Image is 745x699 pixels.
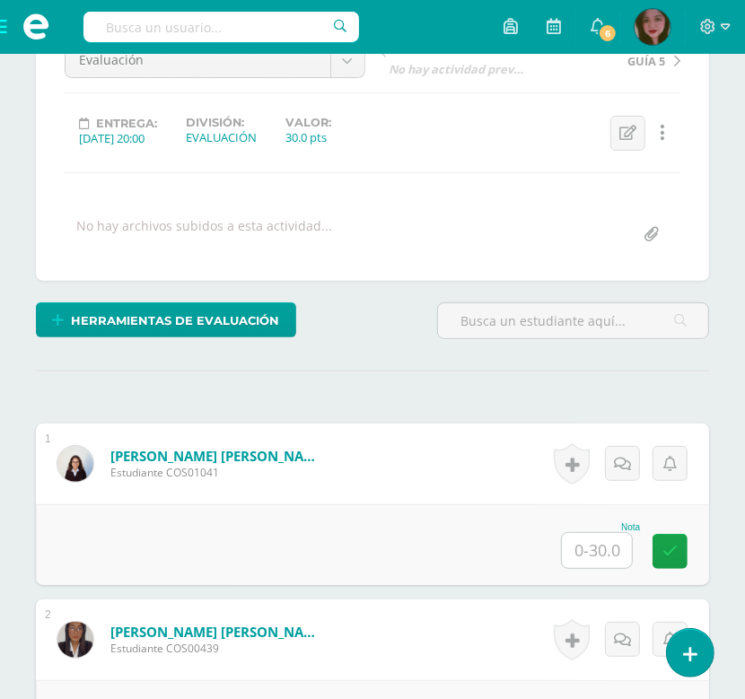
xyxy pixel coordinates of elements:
span: Evaluación [79,43,317,77]
img: 0524db471a8882762f4f816f37630a5d.png [57,446,93,482]
span: GUÍA 5 [627,53,665,69]
span: Estudiante COS01041 [110,465,326,480]
label: División: [186,116,257,129]
div: 30.0 pts [285,129,331,145]
img: ddaf081ffe516418b27efb77bf4d1e14.png [635,9,670,45]
input: 0-30.0 [562,533,632,568]
label: Valor: [285,116,331,129]
div: [DATE] 20:00 [79,130,157,146]
a: Evaluación [66,43,364,77]
span: Entrega: [96,117,157,130]
a: GUÍA 5 [530,51,681,69]
span: No hay actividad previa [389,61,524,77]
span: Estudiante COS00439 [110,641,326,656]
div: No hay archivos subidos a esta actividad... [76,217,332,252]
a: [PERSON_NAME] [PERSON_NAME] [110,623,326,641]
input: Busca un usuario... [83,12,359,42]
span: 6 [598,23,618,43]
a: Herramientas de evaluación [36,302,296,337]
input: Busca un estudiante aquí... [438,303,708,338]
div: EVALUACIÓN [186,129,257,145]
img: 4640439c713e245cba9537ab713f1a70.png [57,622,93,658]
a: [PERSON_NAME] [PERSON_NAME] [110,447,326,465]
span: Herramientas de evaluación [72,304,280,337]
div: Nota [561,522,640,532]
